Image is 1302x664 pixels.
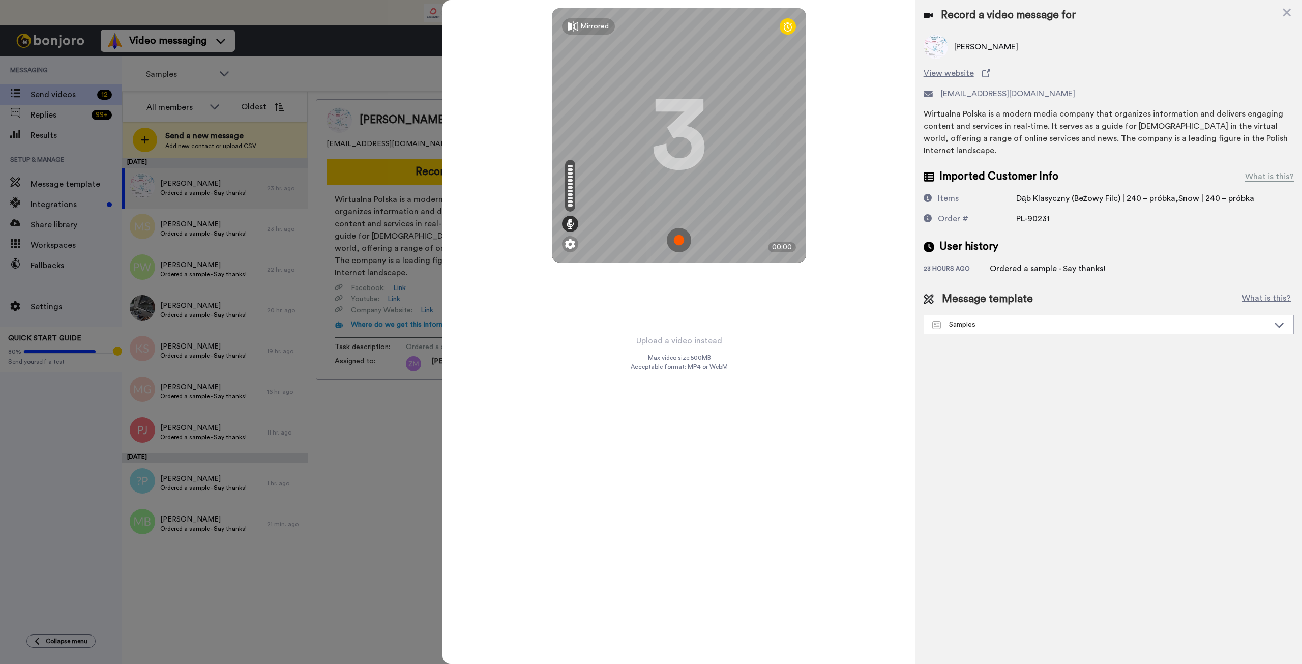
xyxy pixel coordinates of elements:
[565,239,575,249] img: ic_gear.svg
[932,321,941,329] img: Message-temps.svg
[768,242,796,252] div: 00:00
[924,265,990,275] div: 23 hours ago
[941,88,1075,100] span: [EMAIL_ADDRESS][DOMAIN_NAME]
[631,363,728,371] span: Acceptable format: MP4 or WebM
[647,354,711,362] span: Max video size: 500 MB
[932,320,1269,330] div: Samples
[938,192,959,205] div: Items
[1016,215,1050,223] span: PL-90231
[633,334,725,348] button: Upload a video instead
[1245,170,1294,183] div: What is this?
[667,228,691,252] img: ic_record_start.svg
[939,169,1058,184] span: Imported Customer Info
[1239,292,1294,307] button: What is this?
[990,263,1105,275] div: Ordered a sample - Say thanks!
[939,239,998,254] span: User history
[651,97,707,174] div: 3
[924,108,1294,157] div: Wirtualna Polska is a modern media company that organizes information and delivers engaging conte...
[942,292,1033,307] span: Message template
[938,213,968,225] div: Order #
[1016,194,1254,203] span: Dąb Klasyczny (Beżowy Filc) | 240 – próbka,Snow | 240 – próbka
